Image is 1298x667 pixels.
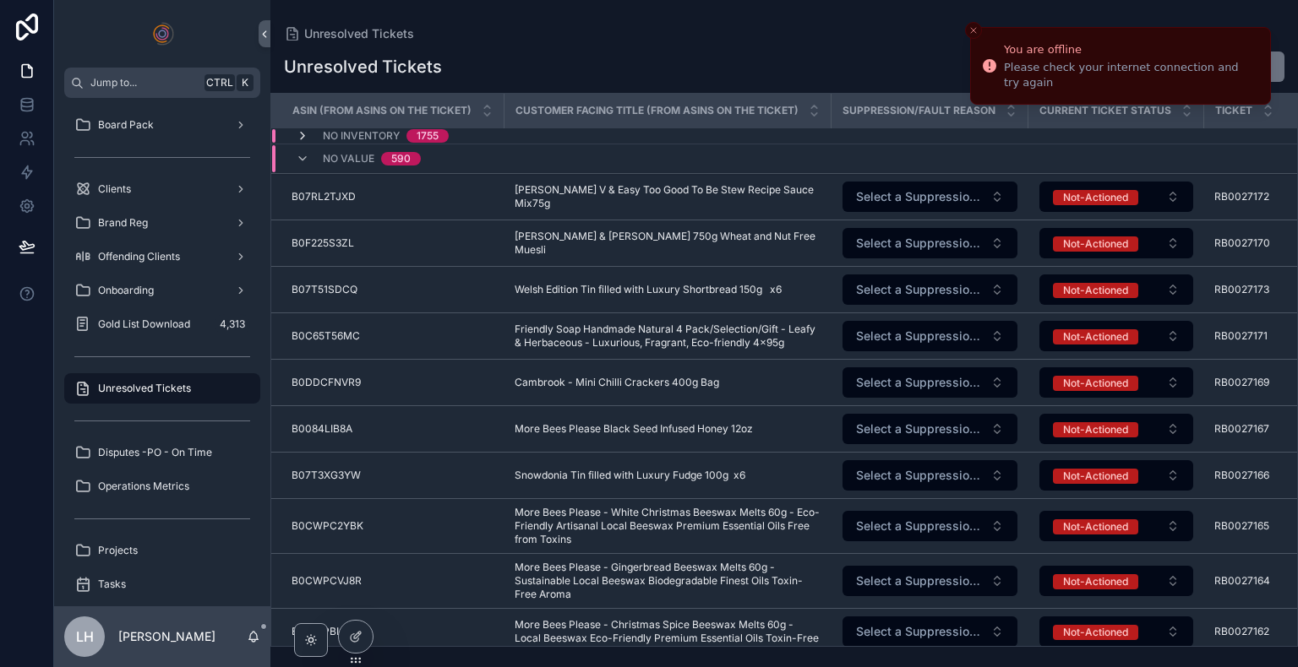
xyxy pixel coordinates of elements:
span: B0CWPBLZQN [292,625,364,638]
span: More Bees Please Black Seed Infused Honey 12oz [515,422,753,436]
span: RB0027169 [1214,376,1269,389]
a: More Bees Please Black Seed Infused Honey 12oz [515,422,821,436]
a: [PERSON_NAME] V & Easy Too Good To Be Stew Recipe Sauce Mix75g [515,183,821,210]
a: Select Button [842,274,1018,306]
span: RB0027164 [1214,574,1270,588]
button: Select Button [1039,182,1193,212]
a: B0C65T56MC [292,329,494,343]
span: Ticket [1215,104,1252,117]
div: Please check your internet connection and try again [1004,60,1257,90]
div: Not-Actioned [1063,236,1128,252]
div: Not-Actioned [1063,283,1128,298]
span: Disputes -PO - On Time [98,446,212,459]
a: B0DDCFNVR9 [292,376,494,389]
button: Select Button [1039,321,1193,351]
a: Select Button [1039,615,1194,648]
a: Snowdonia Tin filled with Luxury Fudge 100g x6 [515,469,821,482]
button: Select Button [1039,511,1193,541]
span: Operations Metrics [98,480,189,493]
a: B0F225S3ZL [292,236,494,250]
span: Select a Suppression/Fault Reason [856,188,984,205]
a: Select Button [1039,366,1194,399]
span: Select a Suppression/Fault Reason [856,518,984,534]
span: Ctrl [205,74,235,91]
a: Select Button [1039,565,1194,597]
span: RB0027173 [1214,283,1269,296]
span: Suppression/Fault Reason [843,104,995,117]
span: Offending Clients [98,250,180,263]
span: Friendly Soap Handmade Natural 4 Pack/Selection/Gift - Leafy & Herbaceous - Luxurious, Fragrant, ... [515,323,821,350]
span: B0084LIB8A [292,422,352,436]
div: Not-Actioned [1063,376,1128,391]
button: Select Button [1039,367,1193,398]
h1: Unresolved Tickets [284,55,442,79]
div: Not-Actioned [1063,519,1128,534]
a: Onboarding [64,275,260,306]
span: Snowdonia Tin filled with Luxury Fudge 100g x6 [515,469,745,482]
a: Select Button [1039,459,1194,491]
button: Select Button [1039,274,1193,305]
a: Select Button [842,227,1018,259]
div: 1755 [417,129,439,143]
a: Select Button [842,510,1018,542]
a: B0084LIB8A [292,422,494,436]
a: Select Button [1039,413,1194,445]
span: Select a Suppression/Fault Reason [856,281,984,298]
span: B07T51SDCQ [292,283,357,296]
div: 4,313 [215,314,250,334]
a: Select Button [842,615,1018,648]
span: RB0027165 [1214,519,1269,533]
div: Not-Actioned [1063,469,1128,484]
a: Select Button [1039,274,1194,306]
span: Current Ticket Status [1039,104,1171,117]
span: B0C65T56MC [292,329,360,343]
span: Select a Suppression/Fault Reason [856,374,984,391]
a: Gold List Download4,313 [64,309,260,339]
span: Gold List Download [98,317,190,331]
a: Unresolved Tickets [64,373,260,404]
span: Select a Suppression/Fault Reason [856,467,984,484]
span: B07T3XG3YW [292,469,361,482]
span: Onboarding [98,284,154,297]
span: Welsh Edition Tin filled with Luxury Shortbread 150g x6 [515,283,782,296]
button: Select Button [843,182,1017,212]
div: Not-Actioned [1063,422,1128,437]
button: Close toast [965,22,982,39]
a: Select Button [842,565,1018,597]
p: [PERSON_NAME] [118,628,215,645]
a: Operations Metrics [64,471,260,502]
a: Disputes -PO - On Time [64,437,260,468]
span: B07RL2TJXD [292,190,356,203]
button: Select Button [843,228,1017,258]
button: Select Button [843,460,1017,491]
button: Select Button [1039,460,1193,491]
span: Jump to... [90,76,198,89]
a: More Bees Please - Gingerbread Beeswax Melts 60g - Sustainable Local Beeswax Biodegradable Finest... [515,561,821,601]
span: RB0027171 [1214,329,1268,343]
span: No value [323,152,374,165]
div: 590 [391,152,411,165]
a: Tasks [64,569,260,599]
a: Select Button [1039,227,1194,259]
div: scrollable content [54,98,270,606]
a: Welsh Edition Tin filled with Luxury Shortbread 150g x6 [515,283,821,296]
span: K [238,76,252,89]
span: RB0027170 [1214,236,1270,250]
a: Offending Clients [64,241,260,272]
span: RB0027167 [1214,422,1269,436]
button: Select Button [843,274,1017,305]
button: Select Button [1039,566,1193,596]
a: B0CWPBLZQN [292,625,494,638]
span: B0F225S3ZL [292,236,354,250]
span: Brand Reg [98,216,148,230]
span: RB0027172 [1214,190,1269,203]
a: Select Button [842,320,1018,352]
span: Cambrook - Mini Chilli Crackers 400g Bag [515,376,719,389]
span: LH [76,626,94,647]
a: Select Button [842,181,1018,213]
a: Cambrook - Mini Chilli Crackers 400g Bag [515,376,821,389]
div: Not-Actioned [1063,190,1128,205]
span: Clients [98,182,131,196]
button: Select Button [843,511,1017,541]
